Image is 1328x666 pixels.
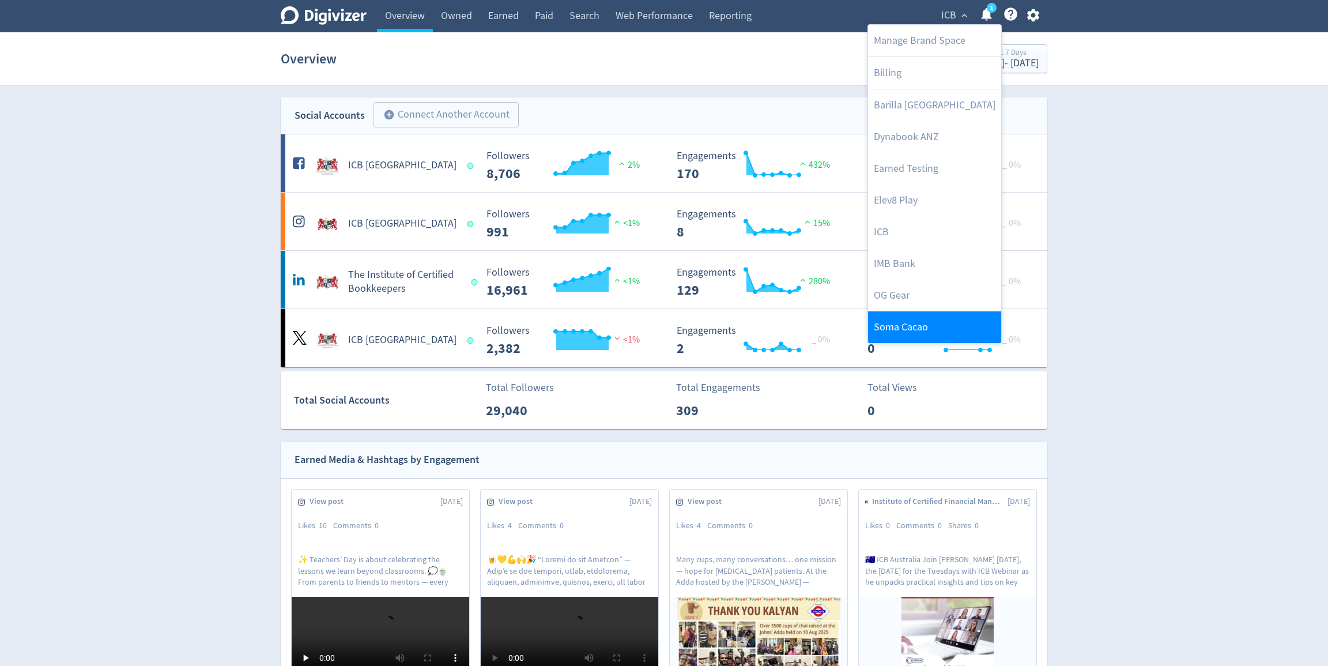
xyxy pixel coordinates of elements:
[868,311,1001,343] a: Soma Cacao
[868,280,1001,311] a: OG Gear
[868,216,1001,248] a: ICB
[868,89,1001,121] a: Barilla [GEOGRAPHIC_DATA]
[868,25,1001,57] a: Manage Brand Space
[868,248,1001,280] a: IMB Bank
[868,153,1001,185] a: Earned Testing
[868,121,1001,153] a: Dynabook ANZ
[868,185,1001,216] a: Elev8 Play
[868,57,1001,89] a: Billing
